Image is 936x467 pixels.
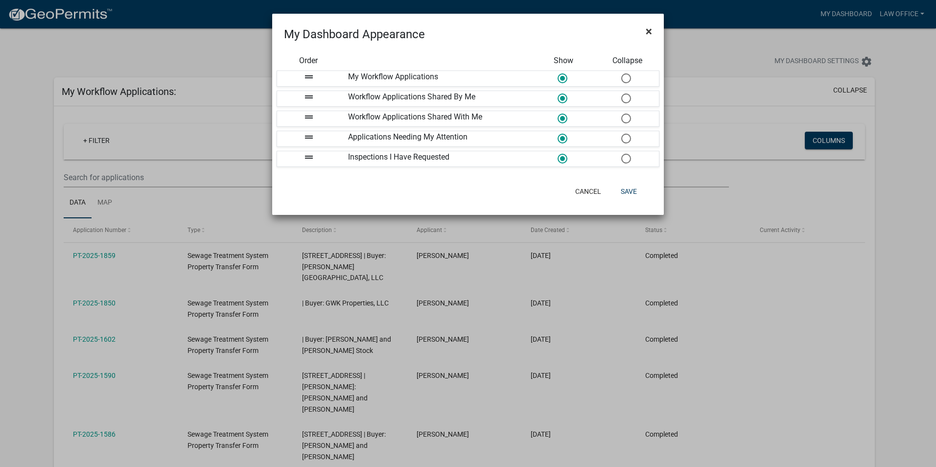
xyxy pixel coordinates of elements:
div: Workflow Applications Shared By Me [341,91,532,106]
i: drag_handle [303,131,315,143]
i: drag_handle [303,71,315,83]
div: Inspections I Have Requested [341,151,532,166]
button: Close [638,18,660,45]
div: Collapse [596,55,659,67]
div: Order [277,55,340,67]
i: drag_handle [303,111,315,123]
button: Save [613,183,645,200]
button: Cancel [567,183,609,200]
div: Workflow Applications Shared With Me [341,111,532,126]
span: × [646,24,652,38]
div: Show [532,55,595,67]
i: drag_handle [303,91,315,103]
i: drag_handle [303,151,315,163]
div: My Workflow Applications [341,71,532,86]
h4: My Dashboard Appearance [284,25,425,43]
div: Applications Needing My Attention [341,131,532,146]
